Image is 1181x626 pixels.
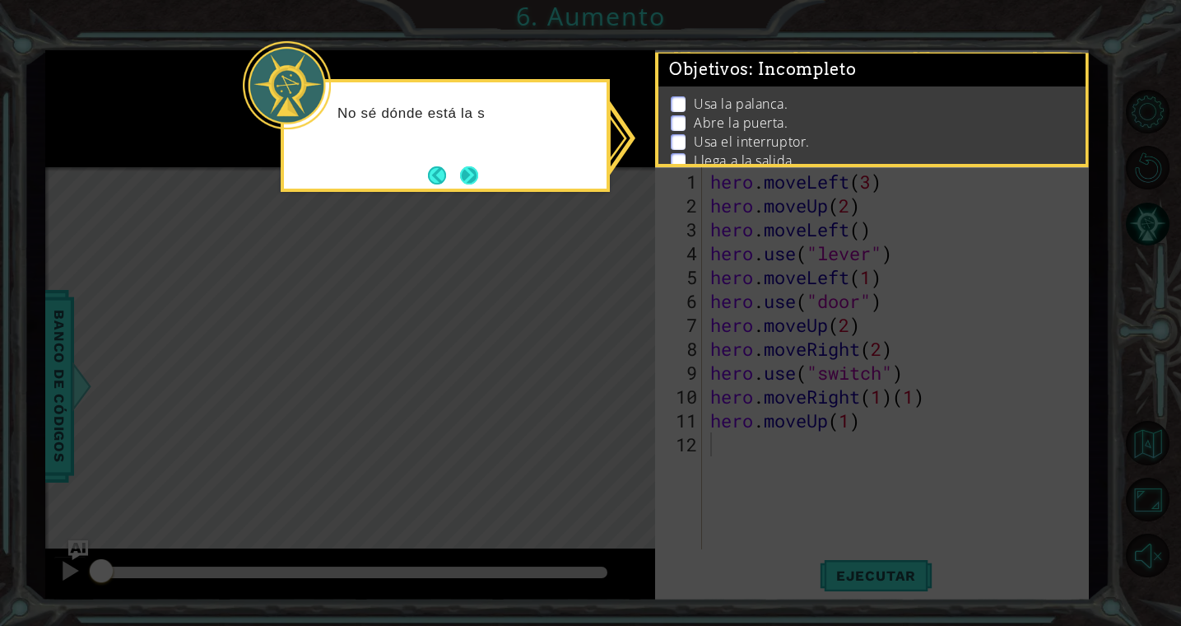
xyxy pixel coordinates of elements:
[694,95,788,113] p: Usa la palanca.
[428,166,460,185] button: Back
[694,114,788,132] p: Abre la puerta.
[337,105,595,123] p: No sé dónde está la s
[460,166,478,185] button: Next
[694,152,796,170] p: Llega a la salida.
[749,59,856,79] span: : Incompleto
[694,133,809,151] p: Usa el interruptor.
[669,59,857,80] span: Objetivos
